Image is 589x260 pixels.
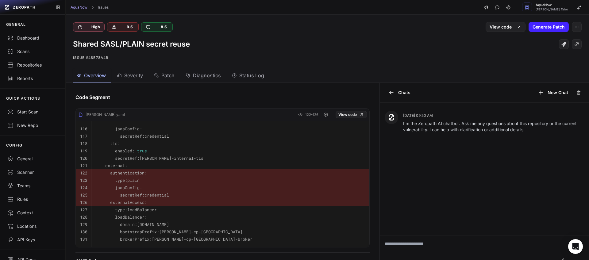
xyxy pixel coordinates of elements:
[90,5,95,10] svg: chevron right,
[6,96,40,101] p: QUICK ACTIONS
[161,72,175,79] span: Patch
[80,163,87,168] code: 121
[7,210,58,216] div: Context
[73,39,190,49] h1: Shared SASL/PLAIN secret reuse
[80,133,87,139] code: 117
[7,75,58,82] div: Reports
[115,178,127,183] span: type:
[95,229,243,235] code: [PERSON_NAME]-cp-[GEOGRAPHIC_DATA]
[124,72,143,79] span: Severity
[7,62,58,68] div: Repositories
[95,207,157,212] code: loadBalancer
[336,111,367,118] a: View code
[137,148,147,154] span: true
[80,207,87,212] code: 127
[120,236,152,242] span: brokerPrefix:
[120,192,144,198] span: secretRef:
[7,223,58,229] div: Locations
[105,163,127,168] span: external:
[95,133,169,139] code: credential
[115,185,142,190] span: jaasConfig:
[95,155,203,161] code: [PERSON_NAME]-internal-tls
[115,126,142,132] span: jaasConfig:
[7,183,58,189] div: Teams
[7,35,58,41] div: Dashboard
[115,155,140,161] span: secretRef:
[78,112,125,117] div: [PERSON_NAME].yaml
[80,170,87,176] code: 122
[110,170,147,176] span: authentication:
[80,148,87,154] code: 119
[80,185,87,190] code: 124
[568,239,583,254] div: Open Intercom Messenger
[305,111,318,118] span: 122-126
[110,200,147,205] span: externalAccess:
[6,22,26,27] p: GENERAL
[73,54,582,61] p: Issue #48e78a4b
[95,178,140,183] code: plain
[2,2,51,12] a: ZEROPATH
[80,155,87,161] code: 120
[80,178,87,183] code: 123
[385,88,414,97] button: Chats
[7,48,58,55] div: Scans
[534,88,572,97] button: New Chat
[98,5,109,10] a: Issues
[80,141,87,146] code: 118
[7,196,58,202] div: Rules
[7,169,58,175] div: Scanner
[95,192,169,198] code: credential
[120,229,159,235] span: bootstrapPrefix:
[80,214,87,220] code: 128
[7,156,58,162] div: General
[388,114,395,120] img: Zeropath AI
[84,72,106,79] span: Overview
[7,237,58,243] div: API Keys
[529,22,569,32] button: Generate Patch
[95,236,252,242] code: [PERSON_NAME]-cp-[GEOGRAPHIC_DATA]-broker
[87,23,104,31] div: High
[115,214,147,220] span: loadBalancer:
[121,23,138,31] div: 9.5
[80,222,87,227] code: 129
[115,207,127,212] span: type:
[7,109,58,115] div: Start Scan
[120,133,144,139] span: secretRef:
[239,72,264,79] span: Status Log
[155,23,172,31] div: 8.5
[120,222,137,227] span: domain:
[75,94,370,101] h4: Code Segment
[115,148,135,154] span: enabled:
[71,5,87,10] a: AquaNow
[486,22,525,32] a: View code
[80,126,87,132] code: 116
[80,236,87,242] code: 131
[7,122,58,128] div: New Repo
[13,5,36,10] span: ZEROPATH
[80,192,87,198] code: 125
[6,143,22,148] p: CONFIG
[193,72,221,79] span: Diagnostics
[80,229,87,235] code: 130
[403,120,584,133] p: I'm the Zeropath AI chatbot. Ask me any questions about this repository or the current vulnerabil...
[80,200,87,205] code: 126
[536,8,568,11] span: [PERSON_NAME] Tailor
[536,3,568,7] span: AquaNow
[95,222,169,227] code: [DOMAIN_NAME]
[71,5,109,10] nav: breadcrumb
[110,141,120,146] span: tls:
[403,113,584,118] p: [DATE] 09:50 AM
